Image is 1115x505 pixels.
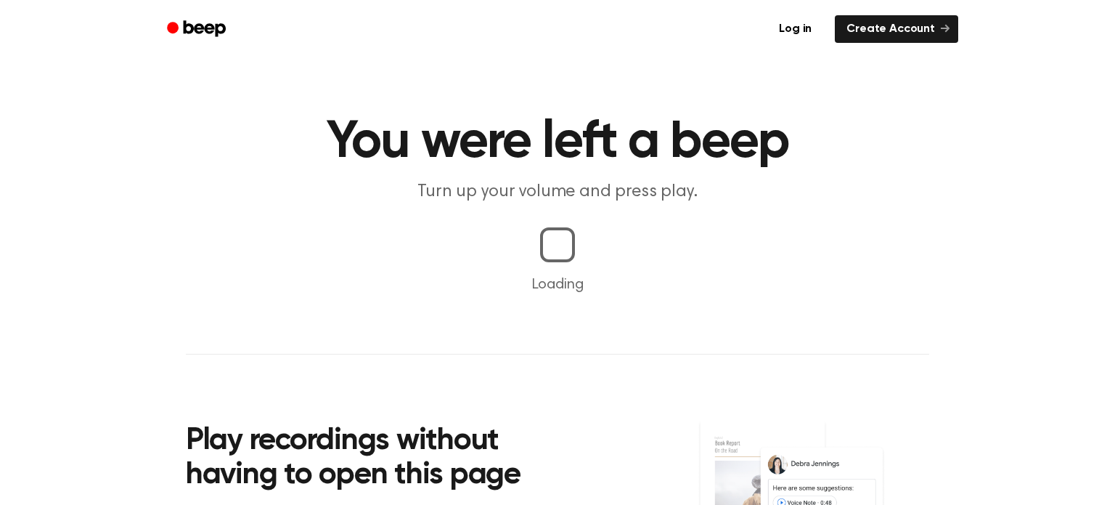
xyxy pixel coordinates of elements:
[279,180,836,204] p: Turn up your volume and press play.
[835,15,958,43] a: Create Account
[186,116,929,169] h1: You were left a beep
[764,12,826,46] a: Log in
[17,274,1098,296] p: Loading
[157,15,239,44] a: Beep
[186,424,577,493] h2: Play recordings without having to open this page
